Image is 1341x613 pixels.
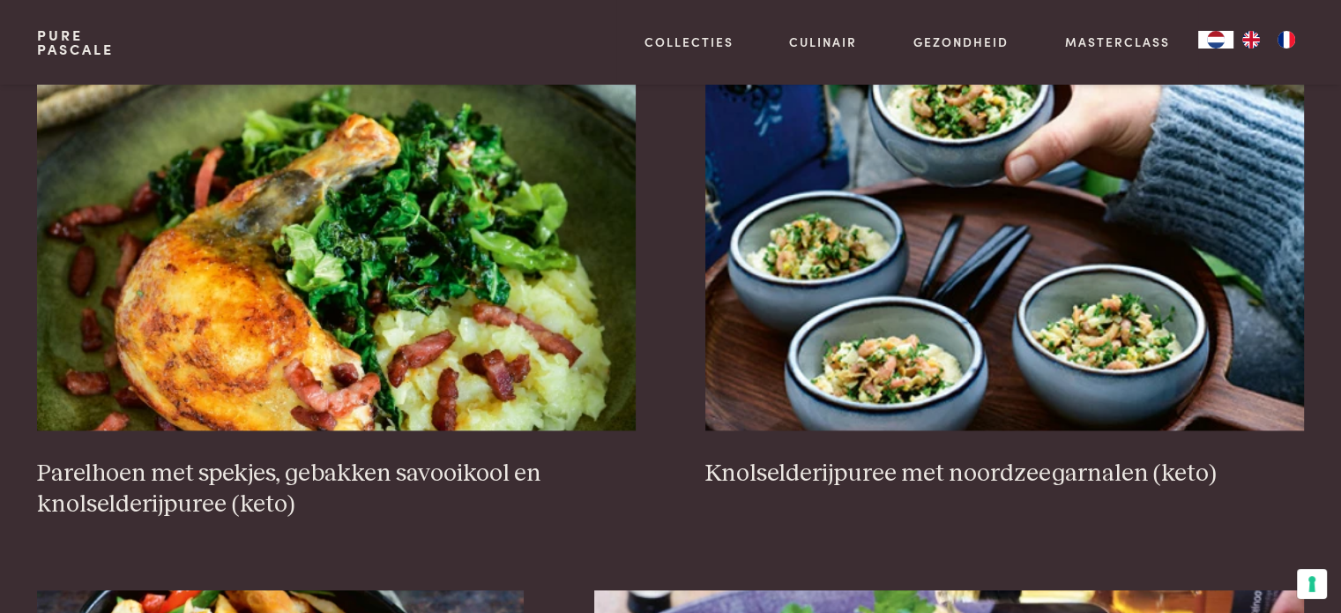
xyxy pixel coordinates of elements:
[37,28,114,56] a: PurePascale
[705,78,1303,430] img: Knolselderijpuree met noordzeegarnalen (keto)
[913,33,1009,51] a: Gezondheid
[37,459,635,520] h3: Parelhoen met spekjes, gebakken savooikool en knolselderijpuree (keto)
[1233,31,1269,49] a: EN
[1065,33,1170,51] a: Masterclass
[1233,31,1304,49] ul: Language list
[37,78,635,520] a: Parelhoen met spekjes, gebakken savooikool en knolselderijpuree (keto) Parelhoen met spekjes, geb...
[1198,31,1233,49] div: Language
[1198,31,1233,49] a: NL
[705,459,1303,490] h3: Knolselderijpuree met noordzeegarnalen (keto)
[644,33,734,51] a: Collecties
[705,78,1303,489] a: Knolselderijpuree met noordzeegarnalen (keto) Knolselderijpuree met noordzeegarnalen (keto)
[1269,31,1304,49] a: FR
[789,33,857,51] a: Culinair
[1297,569,1327,599] button: Uw voorkeuren voor toestemming voor trackingtechnologieën
[1198,31,1304,49] aside: Language selected: Nederlands
[37,78,635,430] img: Parelhoen met spekjes, gebakken savooikool en knolselderijpuree (keto)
